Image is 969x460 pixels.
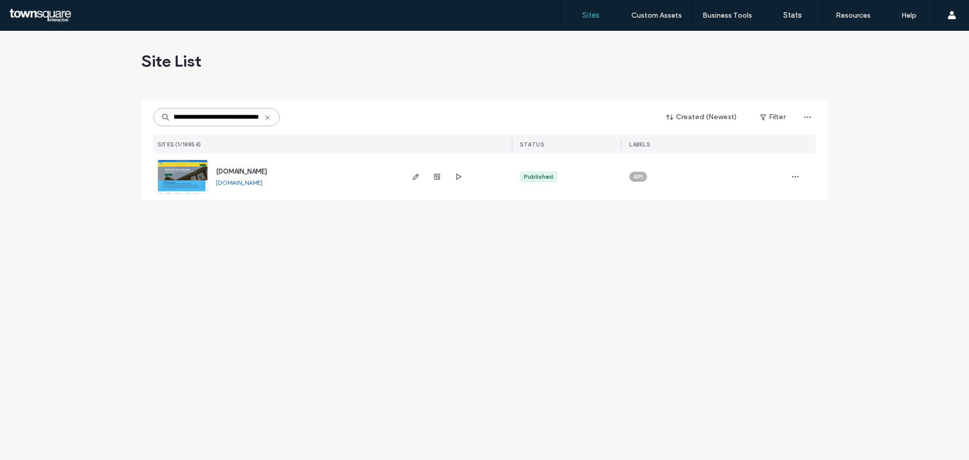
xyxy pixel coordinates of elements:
span: SITES (1/18854) [157,141,201,148]
button: Created (Newest) [658,109,746,125]
span: LABELS [629,141,650,148]
div: Published [524,172,553,181]
span: Help [23,7,43,16]
label: Resources [836,11,871,20]
span: Site List [141,51,201,71]
label: Custom Assets [631,11,682,20]
a: [DOMAIN_NAME] [216,168,267,175]
label: Stats [783,11,802,20]
a: [DOMAIN_NAME] [216,179,262,186]
label: Business Tools [703,11,752,20]
label: Help [901,11,917,20]
button: Filter [750,109,795,125]
label: Sites [582,11,600,20]
span: STATUS [520,141,544,148]
span: API [633,172,643,181]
